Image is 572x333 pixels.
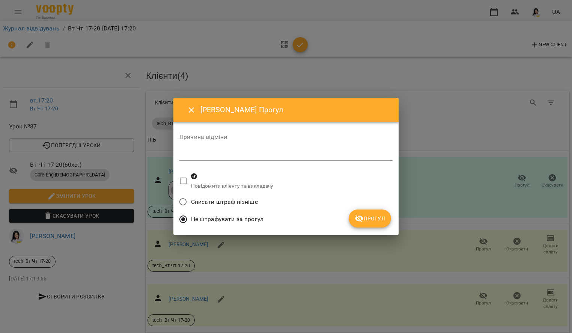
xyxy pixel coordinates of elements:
[349,209,391,228] button: Прогул
[191,182,274,190] p: Повідомити клієнту та викладачу
[191,197,258,206] span: Списати штраф пізніше
[191,215,263,224] span: Не штрафувати за прогул
[355,214,385,223] span: Прогул
[200,104,390,116] h6: [PERSON_NAME] Прогул
[182,101,200,119] button: Close
[179,134,393,140] label: Причина відміни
